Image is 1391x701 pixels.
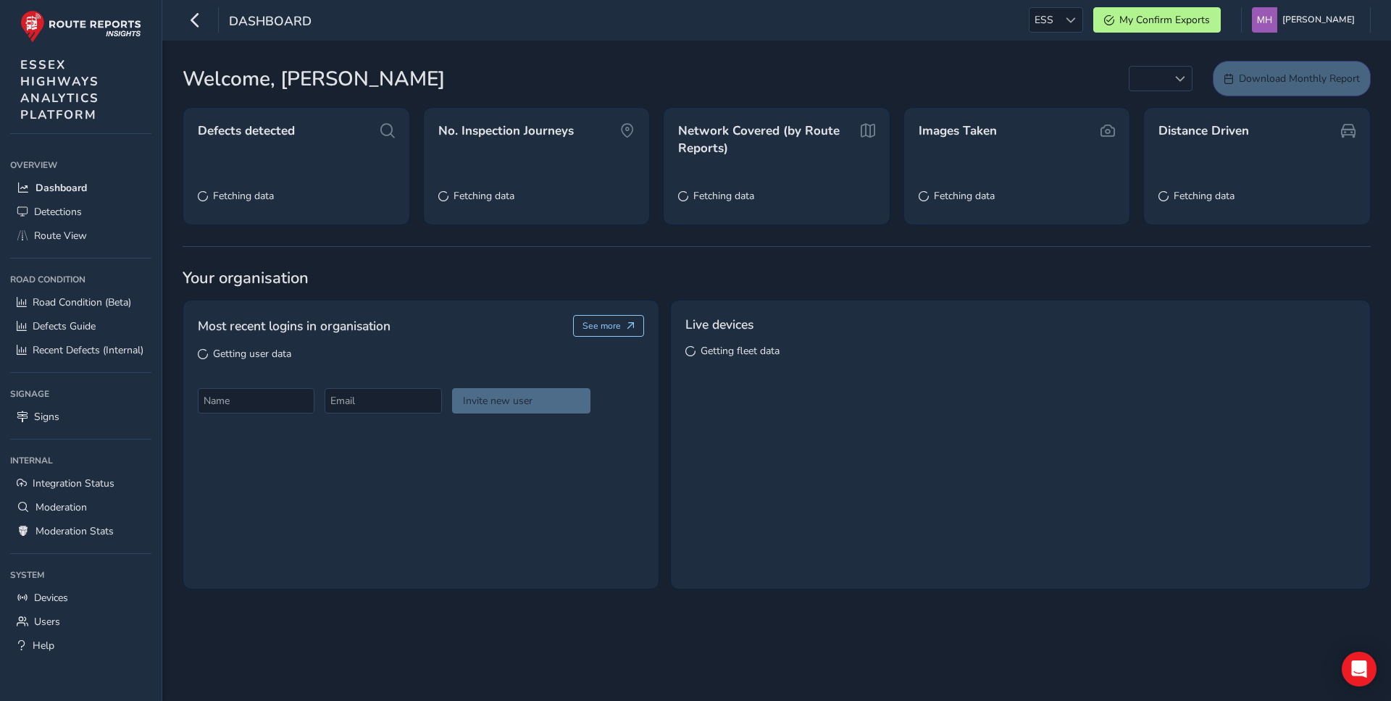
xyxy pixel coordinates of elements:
span: Help [33,639,54,652]
span: Getting fleet data [701,344,780,358]
span: Fetching data [213,189,274,203]
a: Help [10,634,151,658]
span: See more [582,320,621,332]
span: Images Taken [919,122,997,140]
span: Defects Guide [33,319,96,333]
span: Moderation Stats [35,524,114,538]
span: Signs [34,410,59,424]
span: Welcome, [PERSON_NAME] [183,64,445,94]
span: Fetching data [693,189,754,203]
div: Signage [10,383,151,405]
span: Network Covered (by Route Reports) [678,122,855,156]
span: Users [34,615,60,629]
a: Road Condition (Beta) [10,290,151,314]
span: [PERSON_NAME] [1282,7,1355,33]
button: See more [573,315,645,337]
a: Integration Status [10,471,151,495]
div: Open Intercom Messenger [1342,652,1377,687]
span: Distance Driven [1158,122,1249,140]
span: Fetching data [454,189,514,203]
input: Name [198,388,314,414]
span: Defects detected [198,122,295,140]
span: Moderation [35,500,87,514]
span: Getting user data [213,347,291,361]
input: Email [325,388,441,414]
div: System [10,564,151,586]
a: Users [10,610,151,634]
div: Overview [10,154,151,176]
span: My Confirm Exports [1119,13,1210,27]
span: Detections [34,205,82,219]
a: Moderation Stats [10,519,151,543]
span: Route View [34,229,87,243]
span: Most recent logins in organisation [198,316,390,335]
span: No. Inspection Journeys [438,122,574,140]
span: Road Condition (Beta) [33,295,131,309]
img: diamond-layout [1252,7,1277,33]
a: Moderation [10,495,151,519]
a: Devices [10,586,151,610]
a: Recent Defects (Internal) [10,338,151,362]
span: Devices [34,591,68,605]
span: Fetching data [934,189,995,203]
span: ESS [1029,8,1058,32]
a: Detections [10,200,151,224]
div: Road Condition [10,269,151,290]
span: Dashboard [35,181,87,195]
span: Dashboard [229,12,312,33]
span: Integration Status [33,477,114,490]
a: Defects Guide [10,314,151,338]
a: Route View [10,224,151,248]
img: rr logo [20,10,141,43]
a: Signs [10,405,151,429]
span: Fetching data [1174,189,1235,203]
div: Internal [10,450,151,471]
span: ESSEX HIGHWAYS ANALYTICS PLATFORM [20,56,99,123]
a: Dashboard [10,176,151,200]
span: Your organisation [183,267,1371,289]
button: [PERSON_NAME] [1252,7,1360,33]
button: My Confirm Exports [1093,7,1221,33]
span: Recent Defects (Internal) [33,343,143,357]
span: Live devices [685,315,753,334]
